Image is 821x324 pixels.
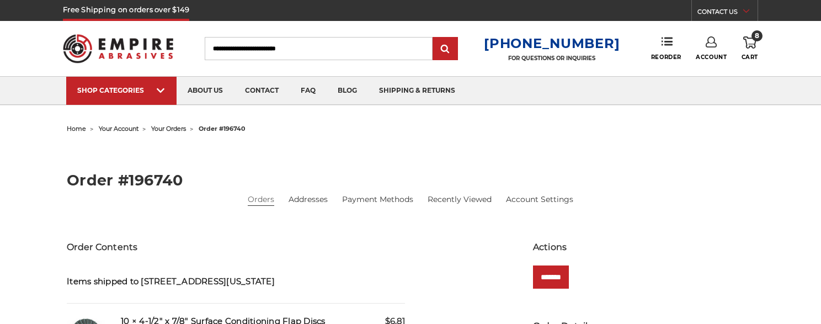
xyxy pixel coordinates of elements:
h3: Order Contents [67,241,405,254]
span: 8 [751,30,763,41]
span: order #196740 [199,125,245,132]
span: Reorder [651,54,681,61]
div: SHOP CATEGORIES [77,86,166,94]
a: shipping & returns [368,77,466,105]
h5: Items shipped to [STREET_ADDRESS][US_STATE] [67,275,405,288]
a: Reorder [651,36,681,60]
a: Addresses [289,194,328,205]
a: Account Settings [506,194,573,205]
a: Orders [248,194,274,205]
span: Account [696,54,727,61]
span: Cart [742,54,758,61]
a: Recently Viewed [428,194,492,205]
a: your account [99,125,138,132]
a: contact [234,77,290,105]
a: Payment Methods [342,194,413,205]
img: Empire Abrasives [63,27,173,70]
a: 8 Cart [742,36,758,61]
a: blog [327,77,368,105]
h2: Order #196740 [67,173,754,188]
a: faq [290,77,327,105]
a: home [67,125,86,132]
input: Submit [434,38,456,60]
a: CONTACT US [697,6,758,21]
h3: Actions [533,241,754,254]
p: FOR QUESTIONS OR INQUIRIES [484,55,620,62]
a: about us [177,77,234,105]
a: your orders [151,125,186,132]
a: [PHONE_NUMBER] [484,35,620,51]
